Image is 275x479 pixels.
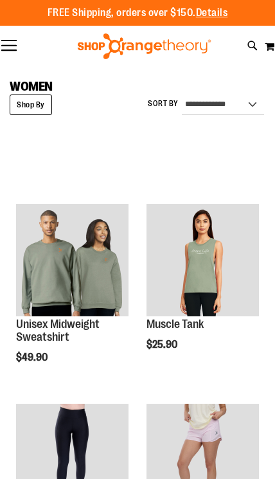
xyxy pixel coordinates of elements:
a: Muscle Tank [146,318,204,330]
label: Sort By [148,98,179,109]
span: WOMEN [10,79,53,94]
strong: Shop By [10,95,52,115]
img: Muscle Tank [146,204,259,316]
a: Unisex Midweight Sweatshirt [16,204,129,318]
div: product [140,197,265,383]
p: FREE Shipping, orders over $150. [48,6,228,21]
a: Details [196,7,228,19]
span: $49.90 [16,352,49,363]
a: Muscle Tank [146,204,259,318]
div: product [10,197,135,396]
img: Shop Orangetheory [76,33,213,59]
span: $25.90 [146,339,179,350]
img: Unisex Midweight Sweatshirt [16,204,129,316]
a: Unisex Midweight Sweatshirt [16,318,100,343]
